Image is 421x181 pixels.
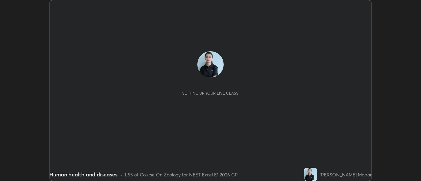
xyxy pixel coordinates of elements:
[120,171,122,178] div: •
[320,171,372,178] div: [PERSON_NAME] Mobar
[197,51,224,78] img: f9e8998792e74df79d03c3560c669755.jpg
[49,170,117,178] div: Human health and diseases
[125,171,238,178] div: L55 of Course On Zoology for NEET Excel E1 2026 GP
[182,91,238,96] div: Setting up your live class
[304,168,317,181] img: f9e8998792e74df79d03c3560c669755.jpg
